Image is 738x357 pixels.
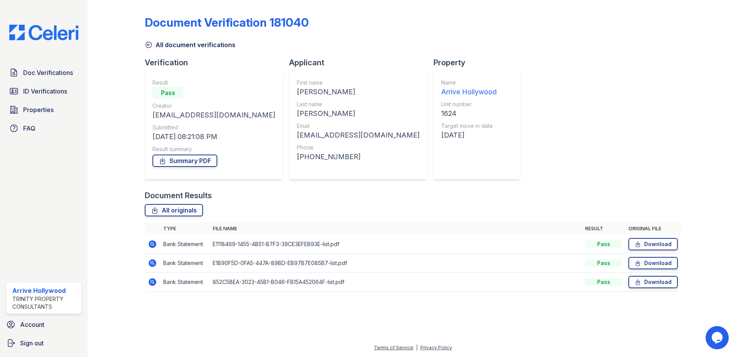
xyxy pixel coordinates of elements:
[297,130,420,141] div: [EMAIL_ADDRESS][DOMAIN_NAME]
[152,79,275,87] div: Result
[210,273,582,292] td: 852C5BEA-3023-45B1-B046-FB15A452064F-list.pdf
[152,110,275,121] div: [EMAIL_ADDRESS][DOMAIN_NAME]
[297,87,420,97] div: [PERSON_NAME]
[23,105,54,114] span: Properties
[160,254,210,273] td: Bank Statement
[6,83,81,99] a: ID Verifications
[210,235,582,254] td: E1118469-1455-4B51-B7F3-39CE3EFEB93E-list.pdf
[628,276,678,288] a: Download
[152,102,275,110] div: Creator
[145,15,309,29] div: Document Verification 181040
[23,68,73,77] span: Doc Verifications
[416,345,418,350] div: |
[289,57,433,68] div: Applicant
[145,57,289,68] div: Verification
[297,151,420,162] div: [PHONE_NUMBER]
[160,223,210,235] th: Type
[297,122,420,130] div: Email
[23,124,36,133] span: FAQ
[152,145,275,153] div: Result summary
[441,130,497,141] div: [DATE]
[441,79,497,87] div: Name
[441,79,497,97] a: Name Arrive Hollywood
[585,259,622,267] div: Pass
[3,25,85,40] img: CE_Logo_Blue-a8612792a0a2168367f1c8372b55b34899dd931a85d93a1a3d3e32e68fde9ad4.png
[433,57,526,68] div: Property
[152,131,275,142] div: [DATE] 08:21:08 PM
[6,102,81,117] a: Properties
[441,87,497,97] div: Arrive Hollywood
[297,100,420,108] div: Last name
[145,190,212,201] div: Document Results
[23,87,67,96] span: ID Verifications
[706,326,730,349] iframe: chat widget
[441,122,497,130] div: Target move in date
[210,223,582,235] th: File name
[160,235,210,254] td: Bank Statement
[3,335,85,351] a: Sign out
[297,108,420,119] div: [PERSON_NAME]
[152,124,275,131] div: Submitted
[6,121,81,136] a: FAQ
[420,345,452,350] a: Privacy Policy
[441,108,497,119] div: 1624
[210,254,582,273] td: E1B90F5D-0FA5-447A-89BD-EB97B7E085B7-list.pdf
[297,144,420,151] div: Phone
[297,79,420,87] div: First name
[152,155,217,167] a: Summary PDF
[585,240,622,248] div: Pass
[20,338,44,348] span: Sign out
[374,345,413,350] a: Terms of Service
[152,87,183,99] div: Pass
[582,223,625,235] th: Result
[628,238,678,250] a: Download
[628,257,678,269] a: Download
[20,320,44,329] span: Account
[3,317,85,332] a: Account
[441,100,497,108] div: Unit number
[12,286,78,295] div: Arrive Hollywood
[6,65,81,80] a: Doc Verifications
[160,273,210,292] td: Bank Statement
[12,295,78,311] div: Trinity Property Consultants
[145,204,203,216] a: All originals
[585,278,622,286] div: Pass
[625,223,681,235] th: Original file
[145,40,235,49] a: All document verifications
